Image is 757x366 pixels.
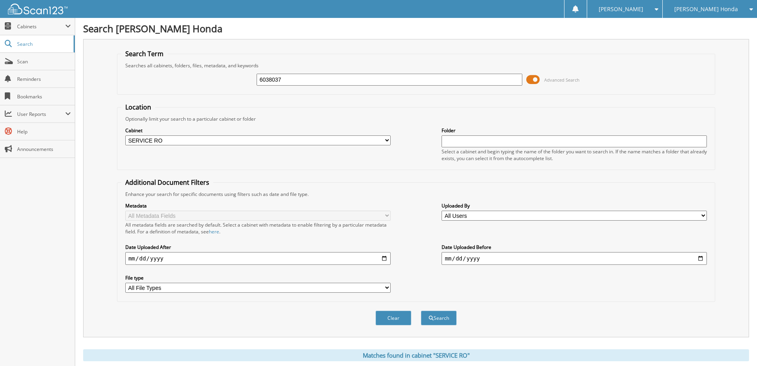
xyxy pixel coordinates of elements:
[599,7,643,12] span: [PERSON_NAME]
[17,93,71,100] span: Bookmarks
[544,77,580,83] span: Advanced Search
[125,274,391,281] label: File type
[121,103,155,112] legend: Location
[17,41,70,47] span: Search
[83,22,749,35] h1: Search [PERSON_NAME] Honda
[17,111,65,117] span: User Reports
[17,128,71,135] span: Help
[125,244,391,251] label: Date Uploaded After
[421,311,457,325] button: Search
[121,115,711,122] div: Optionally limit your search to a particular cabinet or folder
[442,202,707,209] label: Uploaded By
[17,76,71,82] span: Reminders
[121,49,167,58] legend: Search Term
[209,228,219,235] a: here
[376,311,411,325] button: Clear
[125,202,391,209] label: Metadata
[125,221,391,235] div: All metadata fields are searched by default. Select a cabinet with metadata to enable filtering b...
[17,23,65,30] span: Cabinets
[442,148,707,162] div: Select a cabinet and begin typing the name of the folder you want to search in. If the name match...
[121,62,711,69] div: Searches all cabinets, folders, files, metadata, and keywords
[125,252,391,265] input: start
[17,146,71,153] span: Announcements
[121,191,711,198] div: Enhance your search for specific documents using filters such as date and file type.
[442,252,707,265] input: end
[83,349,749,361] div: Matches found in cabinet "SERVICE RO"
[8,4,68,14] img: scan123-logo-white.svg
[121,178,213,187] legend: Additional Document Filters
[125,127,391,134] label: Cabinet
[17,58,71,65] span: Scan
[442,244,707,251] label: Date Uploaded Before
[442,127,707,134] label: Folder
[674,7,738,12] span: [PERSON_NAME] Honda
